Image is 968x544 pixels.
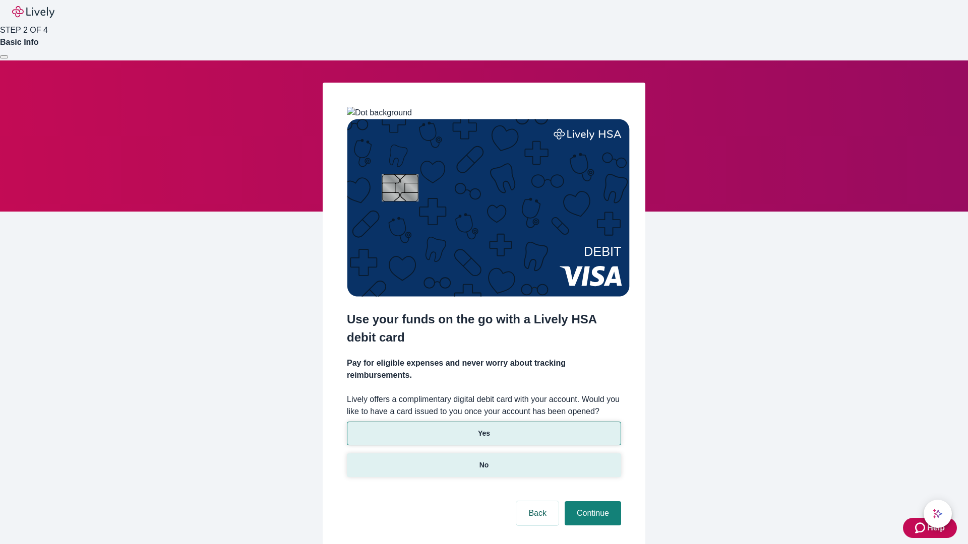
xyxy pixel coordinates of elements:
[565,501,621,525] button: Continue
[347,453,621,477] button: No
[347,393,621,418] label: Lively offers a complimentary digital debit card with your account. Would you like to have a card...
[479,460,489,470] p: No
[347,422,621,445] button: Yes
[347,357,621,381] h4: Pay for eligible expenses and never worry about tracking reimbursements.
[516,501,559,525] button: Back
[347,310,621,347] h2: Use your funds on the go with a Lively HSA debit card
[347,107,412,119] img: Dot background
[12,6,54,18] img: Lively
[933,509,943,519] svg: Lively AI Assistant
[478,428,490,439] p: Yes
[927,522,945,534] span: Help
[915,522,927,534] svg: Zendesk support icon
[903,518,957,538] button: Zendesk support iconHelp
[347,119,630,297] img: Debit card
[924,500,952,528] button: chat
